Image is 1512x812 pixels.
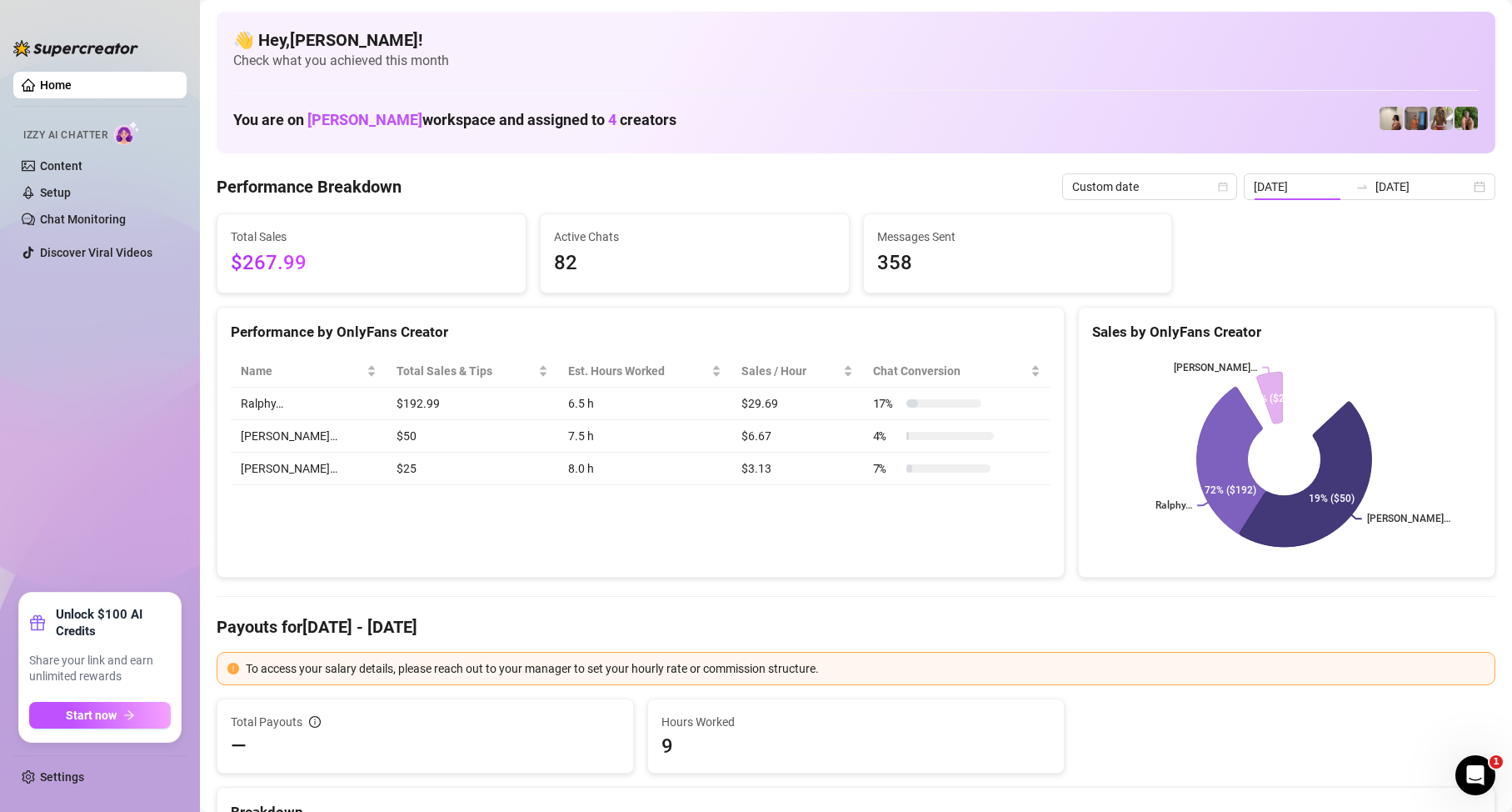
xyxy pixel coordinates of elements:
[1455,107,1478,130] img: Nathaniel
[217,615,1495,639] h4: Payouts for [DATE] - [DATE]
[246,659,1485,678] div: To access your salary details, please reach out to your manager to set your hourly rate or commis...
[661,713,1050,731] span: Hours Worked
[1430,107,1453,130] img: Nathaniel
[123,709,135,721] span: arrow-right
[114,121,140,145] img: AI Chatter
[661,733,1050,759] span: 9
[40,186,71,199] a: Setup
[40,213,126,226] a: Chat Monitoring
[217,175,402,198] h4: Performance Breakdown
[877,228,1159,246] span: Messages Sent
[1405,107,1428,130] img: Wayne
[397,362,536,380] span: Total Sales & Tips
[554,248,836,279] span: 82
[233,52,1479,70] span: Check what you achieved this month
[873,394,900,413] span: 17 %
[1355,180,1369,193] span: to
[231,713,302,731] span: Total Payouts
[1254,178,1349,196] input: Start date
[227,663,239,674] span: exclamation-circle
[231,321,1050,343] div: Performance by OnlyFans Creator
[387,355,559,388] th: Total Sales & Tips
[731,420,862,453] td: $6.67
[1155,500,1192,512] text: Ralphy…
[231,388,387,420] td: Ralphy…
[1367,514,1450,525] text: [PERSON_NAME]…
[877,248,1159,279] span: 358
[231,248,512,279] span: $267.99
[1380,107,1403,130] img: Ralphy
[1375,178,1470,196] input: End date
[233,111,676,129] h1: You are on workspace and assigned to creators
[231,453,387,485] td: [PERSON_NAME]…
[40,78,72,92] a: Home
[40,159,82,173] a: Content
[29,702,171,729] button: Start nowarrow-right
[873,459,900,478] span: 7 %
[231,228,512,246] span: Total Sales
[741,362,839,380] span: Sales / Hour
[231,355,387,388] th: Name
[554,228,836,246] span: Active Chats
[731,388,862,420] td: $29.69
[233,28,1479,52] h4: 👋 Hey, [PERSON_NAME] !
[863,355,1050,388] th: Chat Conversion
[66,709,117,722] span: Start now
[387,420,559,453] td: $50
[1455,755,1495,795] iframe: Intercom live chat
[387,388,559,420] td: $192.99
[241,362,363,380] span: Name
[1490,755,1503,769] span: 1
[231,420,387,453] td: [PERSON_NAME]…
[558,388,731,420] td: 6.5 h
[40,770,84,784] a: Settings
[873,427,900,445] span: 4 %
[558,420,731,453] td: 7.5 h
[873,362,1027,380] span: Chat Conversion
[56,606,171,639] strong: Unlock $100 AI Credits
[29,653,171,685] span: Share your link and earn unlimited rewards
[307,111,422,128] span: [PERSON_NAME]
[309,716,321,728] span: info-circle
[1092,321,1481,343] div: Sales by OnlyFans Creator
[731,453,862,485] td: $3.13
[387,453,559,485] td: $25
[29,614,46,631] span: gift
[231,733,247,759] span: —
[731,355,862,388] th: Sales / Hour
[558,453,731,485] td: 8.0 h
[568,362,708,380] div: Est. Hours Worked
[608,111,616,128] span: 4
[1355,180,1369,193] span: swap-right
[13,40,138,57] img: logo-BBDzfeDw.svg
[1218,182,1228,192] span: calendar
[23,128,107,143] span: Izzy AI Chatter
[1072,174,1227,199] span: Custom date
[40,246,152,259] a: Discover Viral Videos
[1174,362,1257,373] text: [PERSON_NAME]…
